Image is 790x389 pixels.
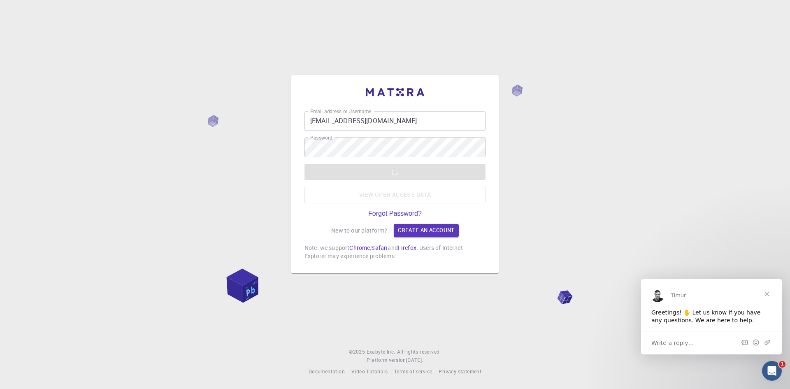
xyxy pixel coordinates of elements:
span: Video Tutorials [351,368,388,375]
a: Forgot Password? [368,210,422,217]
a: Exabyte Inc. [367,348,395,356]
p: Note: we support , and . Users of Internet Explorer may experience problems. [304,244,486,260]
a: Create an account [394,224,458,237]
span: Platform version [367,356,406,364]
span: Terms of service [394,368,432,375]
span: 1 [779,361,785,368]
a: Chrome [349,244,370,252]
label: Password [310,134,332,141]
span: Privacy statement [439,368,481,375]
a: [DATE]. [406,356,423,364]
span: [DATE] . [406,356,423,363]
p: New to our platform? [331,226,387,235]
iframe: Intercom live chat message [641,279,782,354]
a: Terms of service [394,368,432,376]
span: © 2025 [349,348,366,356]
span: Documentation [309,368,345,375]
iframe: Intercom live chat [762,361,782,381]
a: Documentation [309,368,345,376]
span: Exabyte Inc. [367,348,395,355]
a: Safari [371,244,388,252]
span: All rights reserved. [397,348,441,356]
a: Video Tutorials [351,368,388,376]
a: Firefox [398,244,416,252]
a: Privacy statement [439,368,481,376]
label: Email address or Username [310,108,371,115]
